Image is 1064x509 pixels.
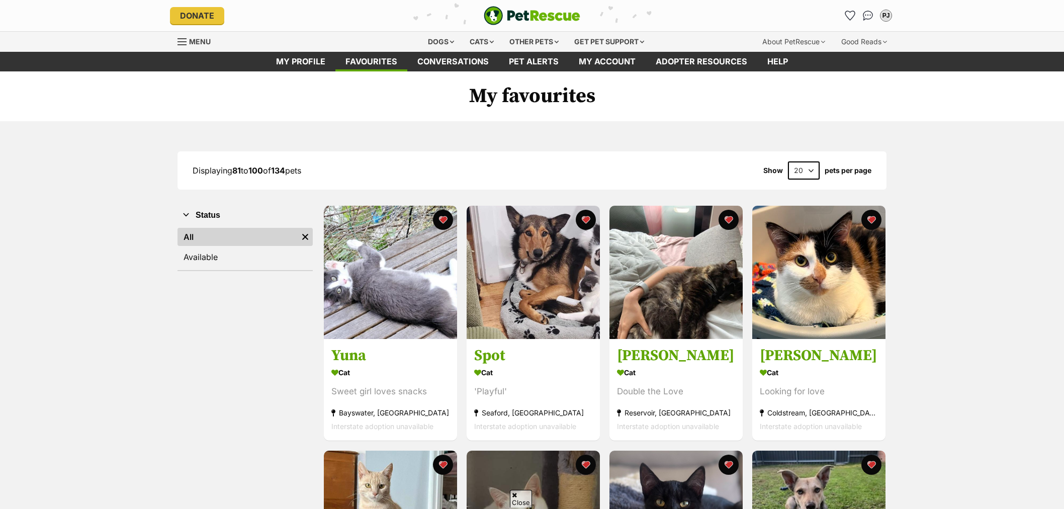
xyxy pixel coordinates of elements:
div: Cat [331,366,450,380]
span: Interstate adoption unavailable [760,422,862,431]
span: Menu [189,37,211,46]
a: My profile [266,52,335,71]
div: Cat [760,366,878,380]
span: Show [763,166,783,175]
button: favourite [861,455,881,475]
div: Coldstream, [GEOGRAPHIC_DATA] [760,406,878,420]
div: Other pets [502,32,566,52]
div: Bayswater, [GEOGRAPHIC_DATA] [331,406,450,420]
strong: 100 [248,165,263,176]
div: Cats [463,32,501,52]
img: chat-41dd97257d64d25036548639549fe6c8038ab92f7586957e7f3b1b290dea8141.svg [863,11,873,21]
button: favourite [861,210,881,230]
div: PJ [881,11,891,21]
div: Cat [617,366,735,380]
button: My account [878,8,894,24]
span: Interstate adoption unavailable [474,422,576,431]
div: Cat [474,366,592,380]
a: [PERSON_NAME] Cat Double the Love Reservoir, [GEOGRAPHIC_DATA] Interstate adoption unavailable fa... [609,339,743,441]
a: Menu [178,32,218,50]
a: conversations [407,52,499,71]
a: PetRescue [484,6,580,25]
span: Interstate adoption unavailable [331,422,433,431]
a: Donate [170,7,224,24]
a: Conversations [860,8,876,24]
button: favourite [433,210,453,230]
a: My account [569,52,646,71]
div: 'Playful' [474,385,592,399]
div: Dogs [421,32,461,52]
strong: 134 [271,165,285,176]
div: Good Reads [834,32,894,52]
a: Available [178,248,313,266]
div: Status [178,226,313,270]
img: logo-e224e6f780fb5917bec1dbf3a21bbac754714ae5b6737aabdf751b685950b380.svg [484,6,580,25]
button: favourite [719,210,739,230]
button: favourite [719,455,739,475]
div: About PetRescue [755,32,832,52]
h3: Spot [474,347,592,366]
strong: 81 [232,165,241,176]
a: Pet alerts [499,52,569,71]
button: favourite [576,210,596,230]
a: Help [757,52,798,71]
span: Close [510,490,532,507]
a: Favourites [335,52,407,71]
div: Sweet girl loves snacks [331,385,450,399]
label: pets per page [825,166,871,175]
a: Yuna Cat Sweet girl loves snacks Bayswater, [GEOGRAPHIC_DATA] Interstate adoption unavailable fav... [324,339,457,441]
img: Sam [609,206,743,339]
a: [PERSON_NAME] Cat Looking for love Coldstream, [GEOGRAPHIC_DATA] Interstate adoption unavailable ... [752,339,885,441]
div: Get pet support [567,32,651,52]
img: Spot [467,206,600,339]
div: Double the Love [617,385,735,399]
img: Murial [752,206,885,339]
h3: [PERSON_NAME] [617,347,735,366]
a: Adopter resources [646,52,757,71]
button: Status [178,209,313,222]
ul: Account quick links [842,8,894,24]
a: Spot Cat 'Playful' Seaford, [GEOGRAPHIC_DATA] Interstate adoption unavailable favourite [467,339,600,441]
div: Looking for love [760,385,878,399]
a: Remove filter [298,228,313,246]
span: Displaying to of pets [193,165,301,176]
div: Reservoir, [GEOGRAPHIC_DATA] [617,406,735,420]
button: favourite [433,455,453,475]
button: favourite [576,455,596,475]
span: Interstate adoption unavailable [617,422,719,431]
div: Seaford, [GEOGRAPHIC_DATA] [474,406,592,420]
a: Favourites [842,8,858,24]
h3: Yuna [331,347,450,366]
a: All [178,228,298,246]
img: Yuna [324,206,457,339]
h3: [PERSON_NAME] [760,347,878,366]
